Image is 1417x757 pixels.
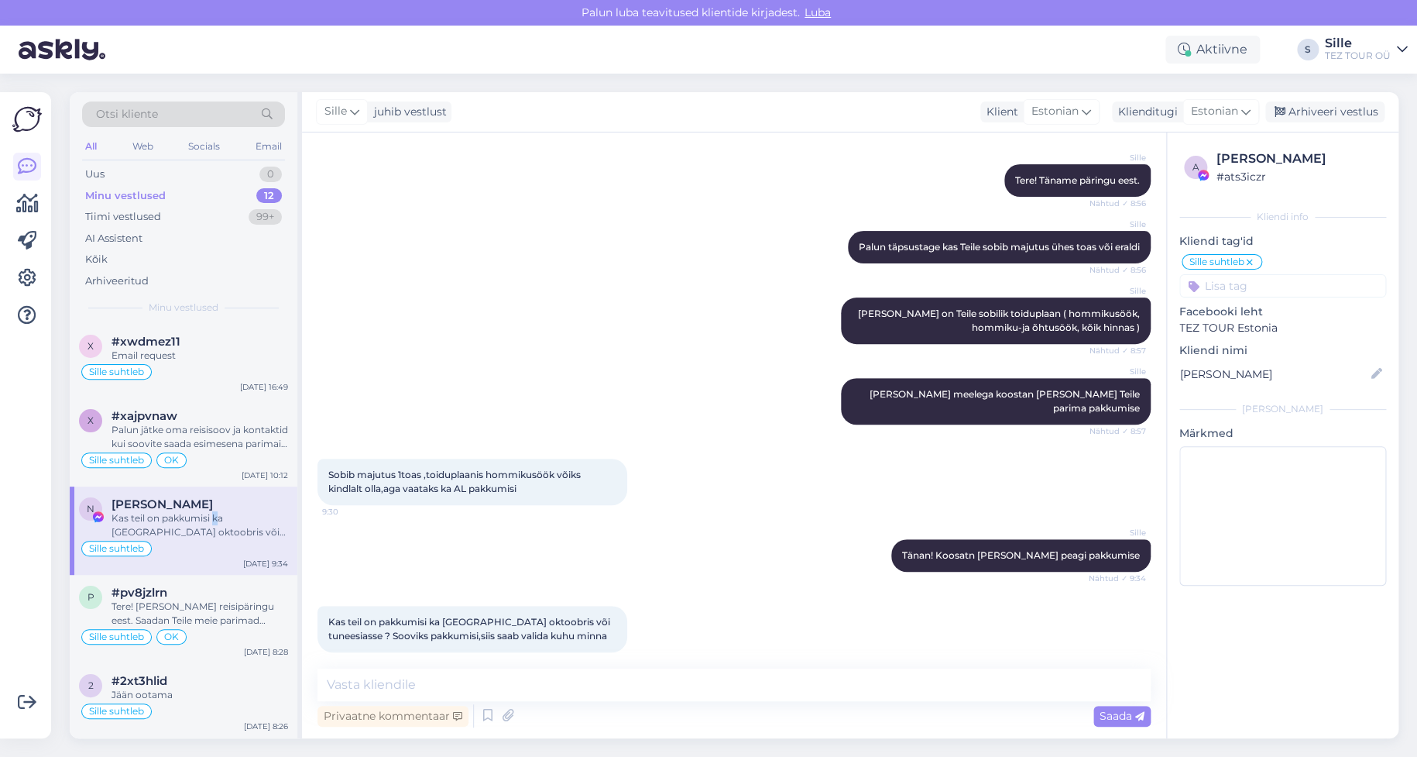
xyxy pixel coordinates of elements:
[1325,37,1391,50] div: Sille
[1100,709,1144,723] span: Saada
[112,423,288,451] div: Palun jätke oma reisisoov ja kontaktid kui soovite saada esimesena parimaid avamispakkumisi
[1216,168,1381,185] div: # ats3iczr
[89,367,144,377] span: Sille suhtleb
[112,335,180,349] span: #xwdmez11
[164,456,179,465] span: OK
[1179,210,1386,224] div: Kliendi info
[1112,104,1178,120] div: Klienditugi
[89,632,144,642] span: Sille suhtleb
[112,409,177,423] span: #xajpvnaw
[1189,257,1244,267] span: Sille suhtleb
[328,616,612,642] span: Kas teil on pakkumisi ka [GEOGRAPHIC_DATA] oktoobris või tuneesiasse ? Sooviks pakkumisi,siis saa...
[1179,320,1386,336] p: TEZ TOUR Estonia
[96,106,158,122] span: Otsi kliente
[1088,198,1146,209] span: Nähtud ✓ 8:56
[89,456,144,465] span: Sille suhtleb
[244,721,288,732] div: [DATE] 8:26
[89,544,144,553] span: Sille suhtleb
[800,5,835,19] span: Luba
[1015,174,1140,186] span: Tere! Täname päringu eest.
[112,586,167,600] span: #pv8jzlrn
[1180,366,1368,383] input: Lisa nimi
[88,680,94,691] span: 2
[1179,304,1386,320] p: Facebooki leht
[185,136,223,157] div: Socials
[85,209,161,225] div: Tiimi vestlused
[1325,50,1391,62] div: TEZ TOUR OÜ
[368,104,447,120] div: juhib vestlust
[1088,152,1146,163] span: Sille
[1297,39,1319,60] div: S
[89,707,144,716] span: Sille suhtleb
[242,470,288,481] div: [DATE] 10:12
[328,469,583,494] span: Sobib majutus 1toas ,toiduplaanis hommikusöök võiks kindlalt olla,aga vaataks ka AL pakkumisi
[85,231,142,246] div: AI Assistent
[112,674,167,688] span: #2xt3hlid
[902,549,1140,561] span: Tänan! Koosatn [PERSON_NAME] peagi pakkumise
[112,600,288,628] div: Tere! [PERSON_NAME] reisipäringu eest. Saadan Teile meie parimad pakkumised esimesel võimalusel. ...
[1088,264,1146,276] span: Nähtud ✓ 8:56
[87,415,94,426] span: x
[112,349,288,363] div: Email request
[317,706,468,727] div: Privaatne kommentaar
[112,688,288,702] div: Jään ootama
[1088,573,1146,584] span: Nähtud ✓ 9:34
[1179,425,1386,442] p: Märkmed
[870,388,1142,414] span: [PERSON_NAME] meelega koostan [PERSON_NAME] Teile parima pakkumise
[1088,527,1146,539] span: Sille
[85,252,108,267] div: Kõik
[85,188,166,204] div: Minu vestlused
[1179,233,1386,249] p: Kliendi tag'id
[12,105,42,134] img: Askly Logo
[85,167,105,182] div: Uus
[1165,36,1260,64] div: Aktiivne
[256,188,282,204] div: 12
[1325,37,1408,62] a: SilleTEZ TOUR OÜ
[1191,103,1238,120] span: Estonian
[112,511,288,539] div: Kas teil on pakkumisi ka [GEOGRAPHIC_DATA] oktoobris või tuneesiasse ? Sooviks pakkumisi,siis saa...
[322,653,380,665] span: 9:34
[164,632,179,642] span: OK
[858,308,1142,333] span: [PERSON_NAME] on Teile sobilik toiduplaan ( hommikusöök, hommiku-ja õhtusöök, kõik hinnas )
[87,503,94,514] span: N
[252,136,285,157] div: Email
[1088,285,1146,297] span: Sille
[85,274,149,289] div: Arhiveeritud
[1192,161,1199,173] span: a
[1179,402,1386,416] div: [PERSON_NAME]
[324,103,347,120] span: Sille
[859,241,1140,253] span: Palun täpsustage kas Teile sobib majutus ühes toas või eraldi
[149,301,218,315] span: Minu vestlused
[249,209,282,225] div: 99+
[243,558,288,569] div: [DATE] 9:34
[244,646,288,658] div: [DATE] 8:28
[1179,274,1386,298] input: Lisa tag
[87,591,94,603] span: p
[980,104,1018,120] div: Klient
[1088,345,1146,356] span: Nähtud ✓ 8:57
[1088,366,1146,377] span: Sille
[1216,150,1381,168] div: [PERSON_NAME]
[112,497,213,511] span: Nata Olen
[259,167,282,182] div: 0
[240,381,288,393] div: [DATE] 16:49
[1031,103,1079,120] span: Estonian
[87,340,94,352] span: x
[82,136,100,157] div: All
[1088,218,1146,230] span: Sille
[1088,425,1146,437] span: Nähtud ✓ 8:57
[322,506,380,518] span: 9:30
[1179,342,1386,359] p: Kliendi nimi
[1265,102,1384,122] div: Arhiveeri vestlus
[129,136,156,157] div: Web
